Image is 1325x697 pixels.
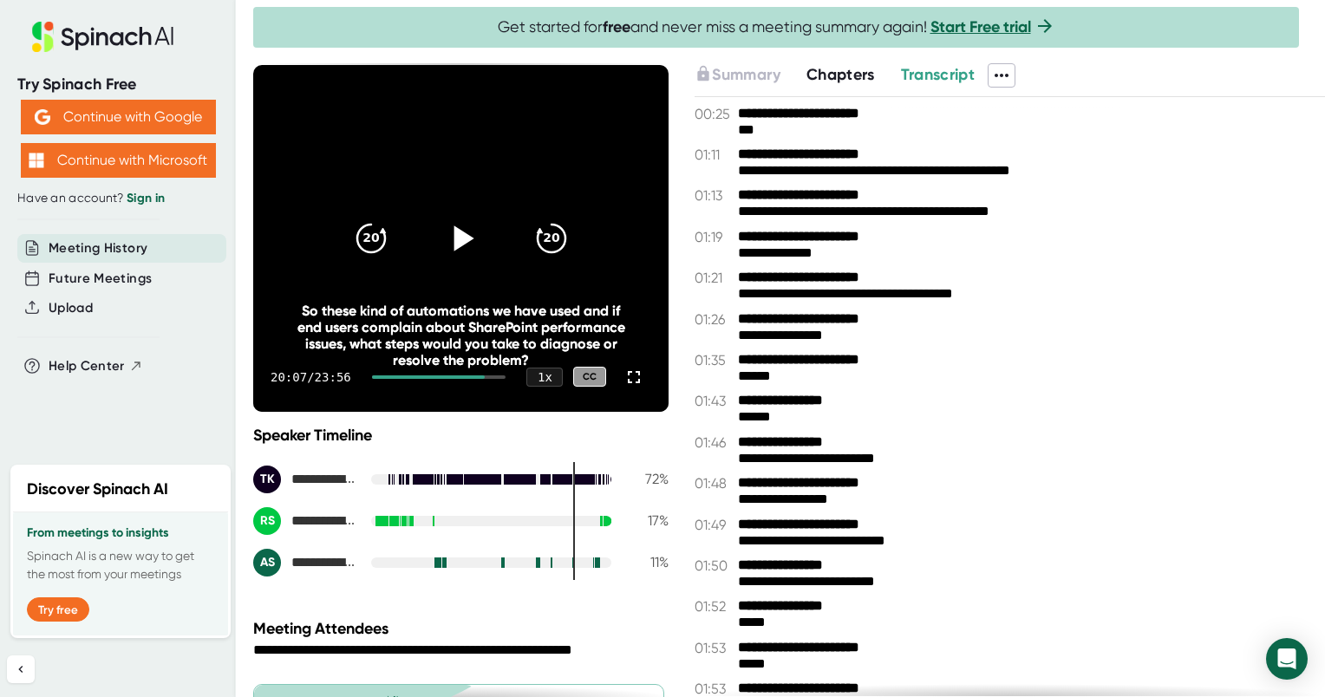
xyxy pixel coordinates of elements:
h2: Discover Spinach AI [27,478,168,501]
h3: From meetings to insights [27,526,214,540]
button: Collapse sidebar [7,655,35,683]
span: 01:11 [695,147,734,163]
b: free [603,17,630,36]
button: Continue with Microsoft [21,143,216,178]
div: Speaker Timeline [253,426,669,445]
div: 72 % [625,471,669,487]
span: 01:13 [695,187,734,204]
span: Help Center [49,356,125,376]
div: CC [573,367,606,387]
span: 00:25 [695,106,734,122]
span: 01:26 [695,311,734,328]
span: 01:21 [695,270,734,286]
span: Summary [712,65,780,84]
div: 20:07 / 23:56 [271,370,351,384]
button: Chapters [806,63,875,87]
span: 01:43 [695,393,734,409]
span: 01:53 [695,640,734,656]
span: 01:46 [695,434,734,451]
div: 1 x [526,368,563,387]
button: Future Meetings [49,269,152,289]
button: Meeting History [49,238,147,258]
span: 01:52 [695,598,734,615]
span: 01:53 [695,681,734,697]
span: Chapters [806,65,875,84]
a: Start Free trial [930,17,1031,36]
div: So these kind of automations we have used and if end users complain about SharePoint performance ... [295,303,628,368]
div: Have an account? [17,191,219,206]
div: Thirumal Kandari [253,466,357,493]
button: Try free [27,597,89,622]
span: 01:35 [695,352,734,368]
div: Open Intercom Messenger [1266,638,1308,680]
div: Alignity Solutions [253,549,357,576]
span: Transcript [901,65,976,84]
span: 01:48 [695,475,734,492]
div: 17 % [625,512,669,529]
button: Help Center [49,356,143,376]
span: 01:19 [695,229,734,245]
button: Continue with Google [21,100,216,134]
button: Summary [695,63,780,87]
button: Transcript [901,63,976,87]
button: Upload [49,298,93,318]
div: RS [253,507,281,535]
span: 01:49 [695,517,734,533]
p: Spinach AI is a new way to get the most from your meetings [27,547,214,583]
div: 11 % [625,554,669,570]
div: Meeting Attendees [253,619,673,638]
div: TK [253,466,281,493]
div: Try Spinach Free [17,75,219,94]
div: Raja_Alignity Solutions [253,507,357,535]
span: Get started for and never miss a meeting summary again! [498,17,1055,37]
img: Aehbyd4JwY73AAAAAElFTkSuQmCC [35,109,50,125]
span: 01:50 [695,557,734,574]
div: AS [253,549,281,576]
a: Sign in [127,191,165,205]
